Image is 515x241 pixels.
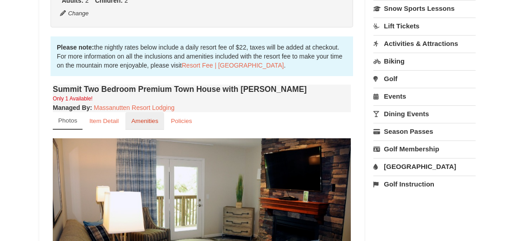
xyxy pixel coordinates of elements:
[94,104,175,111] a: Massanutten Resort Lodging
[373,53,476,69] a: Biking
[373,158,476,175] a: [GEOGRAPHIC_DATA]
[53,85,351,94] h4: Summit Two Bedroom Premium Town House with [PERSON_NAME]
[373,176,476,192] a: Golf Instruction
[58,117,77,124] small: Photos
[165,112,198,130] a: Policies
[373,35,476,52] a: Activities & Attractions
[373,105,476,122] a: Dining Events
[60,9,89,18] button: Change
[53,112,83,130] a: Photos
[53,104,90,111] span: Managed By
[53,95,92,102] small: Only 1 Available!
[125,112,164,130] a: Amenities
[373,141,476,157] a: Golf Membership
[51,36,353,76] div: the nightly rates below include a daily resort fee of $22, taxes will be added at checkout. For m...
[373,70,476,87] a: Golf
[373,88,476,105] a: Events
[83,112,124,130] a: Item Detail
[373,123,476,140] a: Season Passes
[373,18,476,34] a: Lift Tickets
[89,118,119,124] small: Item Detail
[53,104,92,111] strong: :
[182,62,284,69] a: Resort Fee | [GEOGRAPHIC_DATA]
[171,118,192,124] small: Policies
[131,118,158,124] small: Amenities
[57,44,94,51] strong: Please note:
